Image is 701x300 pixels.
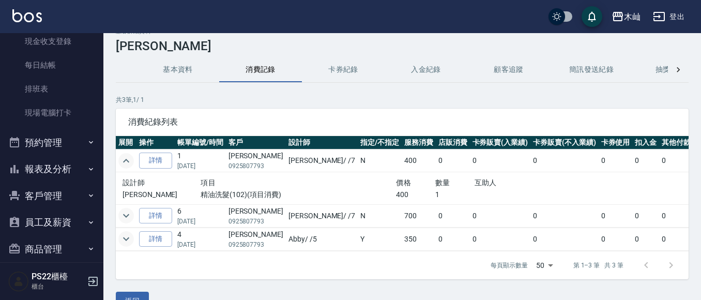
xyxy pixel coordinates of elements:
[219,57,302,82] button: 消費記錄
[226,149,286,172] td: [PERSON_NAME]
[470,228,531,250] td: 0
[467,57,550,82] button: 顧客追蹤
[436,228,470,250] td: 0
[201,178,216,187] span: 項目
[624,10,641,23] div: 木屾
[607,6,645,27] button: 木屾
[358,204,402,227] td: N
[530,204,599,227] td: 0
[402,228,436,250] td: 350
[4,209,99,236] button: 員工及薪資
[530,136,599,149] th: 卡券販賣(不入業績)
[201,189,396,200] p: 精油洗髮(102)(項目消費)
[116,136,136,149] th: 展開
[116,95,689,104] p: 共 3 筆, 1 / 1
[599,204,633,227] td: 0
[573,261,623,270] p: 第 1–3 筆 共 3 筆
[599,228,633,250] td: 0
[470,136,531,149] th: 卡券販賣(入業績)
[4,236,99,263] button: 商品管理
[139,208,172,224] a: 詳情
[435,178,450,187] span: 數量
[118,231,134,247] button: expand row
[123,189,201,200] p: [PERSON_NAME]
[226,136,286,149] th: 客戶
[358,149,402,172] td: N
[532,251,557,279] div: 50
[286,136,358,149] th: 設計師
[175,228,226,250] td: 4
[4,156,99,183] button: 報表及分析
[4,53,99,77] a: 每日結帳
[435,189,475,200] p: 1
[12,9,42,22] img: Logo
[4,29,99,53] a: 現金收支登錄
[385,57,467,82] button: 入金紀錄
[286,228,358,250] td: Abby / /5
[175,149,226,172] td: 1
[118,153,134,169] button: expand row
[228,161,283,171] p: 0925807793
[649,7,689,26] button: 登出
[286,204,358,227] td: [PERSON_NAME] / /7
[396,189,435,200] p: 400
[228,240,283,249] p: 0925807793
[286,149,358,172] td: [PERSON_NAME] / /7
[177,240,223,249] p: [DATE]
[436,204,470,227] td: 0
[116,39,689,53] h3: [PERSON_NAME]
[402,136,436,149] th: 服務消費
[599,136,633,149] th: 卡券使用
[228,217,283,226] p: 0925807793
[402,149,436,172] td: 400
[470,204,531,227] td: 0
[136,57,219,82] button: 基本資料
[530,149,599,172] td: 0
[436,136,470,149] th: 店販消費
[550,57,633,82] button: 簡訊發送紀錄
[175,136,226,149] th: 帳單編號/時間
[139,153,172,169] a: 詳情
[302,57,385,82] button: 卡券紀錄
[491,261,528,270] p: 每頁顯示數量
[226,204,286,227] td: [PERSON_NAME]
[4,77,99,101] a: 排班表
[175,204,226,227] td: 6
[123,178,145,187] span: 設計師
[582,6,602,27] button: save
[530,228,599,250] td: 0
[599,149,633,172] td: 0
[632,228,659,250] td: 0
[402,204,436,227] td: 700
[136,136,175,149] th: 操作
[8,271,29,292] img: Person
[4,183,99,209] button: 客戶管理
[128,117,676,127] span: 消費紀錄列表
[632,149,659,172] td: 0
[118,208,134,223] button: expand row
[358,228,402,250] td: Y
[32,272,84,282] h5: PS22櫃檯
[32,282,84,291] p: 櫃台
[632,136,659,149] th: 扣入金
[470,149,531,172] td: 0
[4,129,99,156] button: 預約管理
[358,136,402,149] th: 指定/不指定
[436,149,470,172] td: 0
[475,178,497,187] span: 互助人
[139,231,172,247] a: 詳情
[177,217,223,226] p: [DATE]
[226,228,286,250] td: [PERSON_NAME]
[632,204,659,227] td: 0
[177,161,223,171] p: [DATE]
[4,101,99,125] a: 現場電腦打卡
[396,178,411,187] span: 價格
